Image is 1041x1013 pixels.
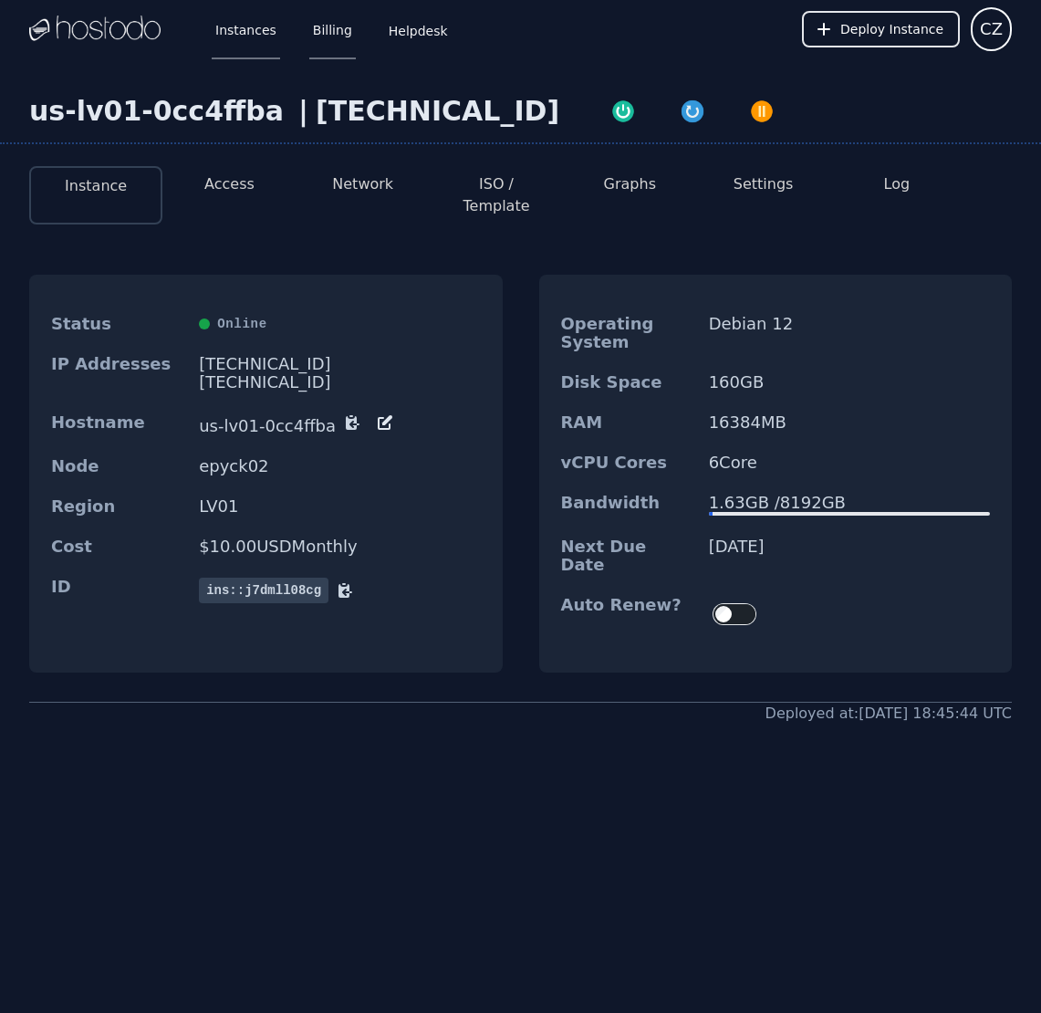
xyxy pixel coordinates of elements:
dt: Next Due Date [561,538,694,574]
button: Graphs [604,173,656,195]
dt: Operating System [561,315,694,351]
dd: Debian 12 [709,315,990,351]
div: Deployed at: [DATE] 18:45:44 UTC [765,703,1012,725]
button: Network [332,173,393,195]
dt: Disk Space [561,373,694,392]
button: Instance [65,175,127,197]
div: us-lv01-0cc4ffba [29,95,291,128]
dd: LV01 [199,497,480,516]
dt: Cost [51,538,184,556]
img: Power Off [749,99,775,124]
button: Log [884,173,911,195]
img: Logo [29,16,161,43]
div: | [291,95,316,128]
div: [TECHNICAL_ID] [199,373,480,392]
dt: Hostname [51,413,184,435]
button: Power Off [727,95,796,124]
dt: Bandwidth [561,494,694,516]
dt: Region [51,497,184,516]
dd: $ 10.00 USD Monthly [199,538,480,556]
div: [TECHNICAL_ID] [316,95,559,128]
dd: us-lv01-0cc4ffba [199,413,480,435]
span: CZ [980,16,1003,42]
img: Restart [680,99,705,124]
div: Online [199,315,480,333]
button: Deploy Instance [802,11,960,47]
dd: [DATE] [709,538,990,574]
dd: 160 GB [709,373,990,392]
dd: 16384 MB [709,413,990,432]
button: User menu [971,7,1012,51]
dt: RAM [561,413,694,432]
button: Power On [588,95,658,124]
dt: Node [51,457,184,475]
button: Access [204,173,255,195]
button: Settings [734,173,794,195]
button: Restart [658,95,727,124]
span: ins::j7dmll08cg [199,578,328,603]
dt: Status [51,315,184,333]
span: Deploy Instance [840,20,943,38]
dd: 6 Core [709,454,990,472]
dt: IP Addresses [51,355,184,392]
dd: epyck02 [199,457,480,475]
div: [TECHNICAL_ID] [199,355,480,373]
dt: Auto Renew? [561,596,694,632]
img: Power On [610,99,636,124]
div: 1.63 GB / 8192 GB [709,494,990,512]
dt: ID [51,578,184,603]
dt: vCPU Cores [561,454,694,472]
button: ISO / Template [444,173,548,217]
